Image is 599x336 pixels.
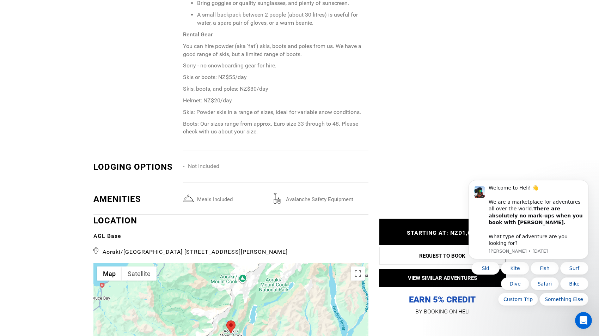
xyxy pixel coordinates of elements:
div: Amenities [93,193,178,205]
button: Show satellite imagery [122,266,157,281]
b: AGL Base [93,233,121,239]
p: Sorry - no snowboarding gear for hire. [183,62,368,70]
button: Toggle fullscreen view [351,266,365,281]
iframe: Intercom notifications message [458,134,599,317]
span: avalanche safety equipment [282,193,361,202]
p: Helmet: NZ$20/day [183,97,368,105]
button: REQUEST TO BOOK [379,247,506,264]
strong: Rental Gear [183,31,213,38]
p: EARN 5% CREDIT [379,224,506,305]
div: Lodging options [93,161,178,173]
button: Show street map [97,266,122,281]
p: A small backpack between 2 people (about 30 litres) is useful for water, a spare pair of gloves, ... [197,11,368,27]
button: VIEW SIMILAR ADVENTURES [379,269,506,287]
p: Skis or boots: NZ$55/day [183,73,368,82]
iframe: Intercom live chat [575,312,592,329]
span: Meals included [194,193,272,202]
p: BY BOOKING ON HELI [379,307,506,317]
img: mealsincluded.svg [183,193,194,204]
img: avalanchesafetyequipment.svg [272,193,282,204]
li: Not Included [183,161,272,172]
p: Skis: Powder skis in a range of sizes, ideal for variable snow conditions. [183,108,368,116]
p: You can hire powder (aka 'fat') skis, boots and poles from us. We have a good range of skis, but ... [183,42,368,59]
p: Boots: Our sizes range from approx. Euro size 33 through to 48. Please check with us about your s... [183,120,368,136]
span: STARTING AT: NZD1,695 [407,229,478,236]
p: Skis, boots, and poles: NZ$80/day [183,85,368,93]
div: LOCATION [93,215,368,256]
span: Aoraki/[GEOGRAPHIC_DATA] [STREET_ADDRESS][PERSON_NAME] [93,246,368,256]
